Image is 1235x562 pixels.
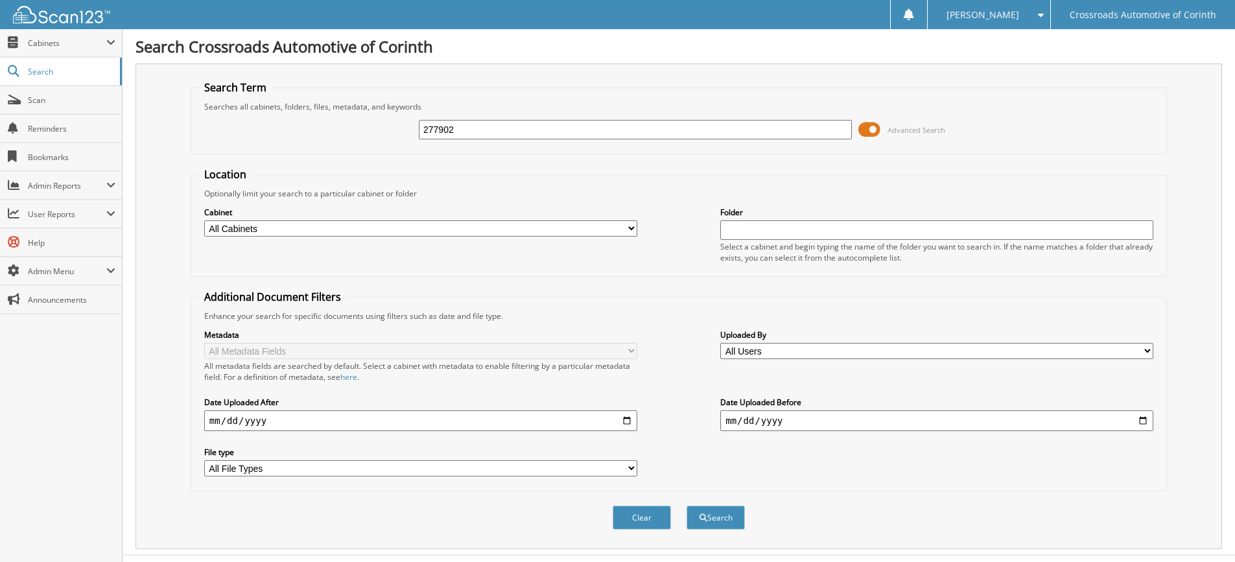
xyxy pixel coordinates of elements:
[204,410,637,431] input: start
[340,371,357,382] a: here
[28,237,115,248] span: Help
[204,447,637,458] label: File type
[198,310,1160,322] div: Enhance your search for specific documents using filters such as date and file type.
[687,506,745,530] button: Search
[204,397,637,408] label: Date Uploaded After
[720,207,1153,218] label: Folder
[720,329,1153,340] label: Uploaded By
[28,209,106,220] span: User Reports
[198,80,273,95] legend: Search Term
[720,397,1153,408] label: Date Uploaded Before
[198,167,253,181] legend: Location
[28,123,115,134] span: Reminders
[28,152,115,163] span: Bookmarks
[947,11,1019,19] span: [PERSON_NAME]
[28,266,106,277] span: Admin Menu
[204,207,637,218] label: Cabinet
[28,180,106,191] span: Admin Reports
[888,125,945,135] span: Advanced Search
[198,101,1160,112] div: Searches all cabinets, folders, files, metadata, and keywords
[198,188,1160,199] div: Optionally limit your search to a particular cabinet or folder
[204,329,637,340] label: Metadata
[28,294,115,305] span: Announcements
[1170,500,1235,562] iframe: Chat Widget
[204,360,637,382] div: All metadata fields are searched by default. Select a cabinet with metadata to enable filtering b...
[28,38,106,49] span: Cabinets
[28,95,115,106] span: Scan
[198,290,347,304] legend: Additional Document Filters
[1070,11,1216,19] span: Crossroads Automotive of Corinth
[720,410,1153,431] input: end
[135,36,1222,57] h1: Search Crossroads Automotive of Corinth
[613,506,671,530] button: Clear
[13,6,110,23] img: scan123-logo-white.svg
[28,66,113,77] span: Search
[720,241,1153,263] div: Select a cabinet and begin typing the name of the folder you want to search in. If the name match...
